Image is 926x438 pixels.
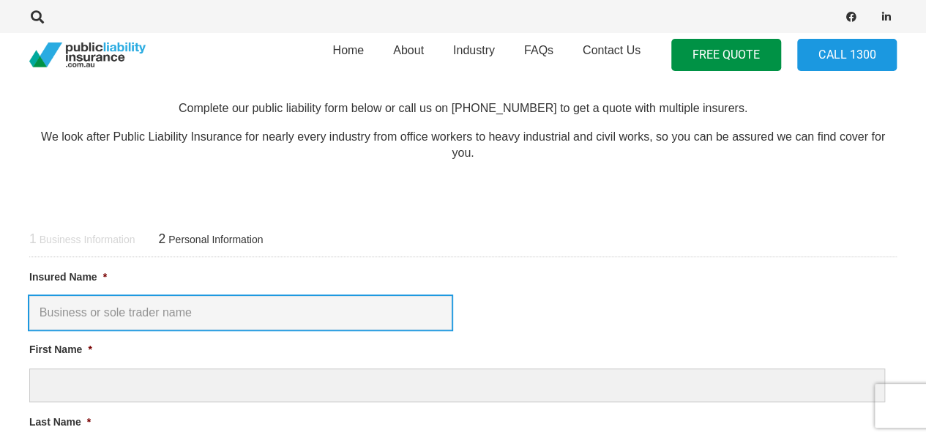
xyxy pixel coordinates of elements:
a: FREE QUOTE [671,39,781,72]
a: Home [318,29,378,81]
p: Complete our public liability form below or call us on [PHONE_NUMBER] to get a quote with multipl... [29,100,897,116]
a: FAQs [509,29,568,81]
span: About [393,44,424,56]
a: Industry [438,29,509,81]
a: Call 1300 [797,39,897,72]
a: About [378,29,438,81]
span: Home [332,44,364,56]
span: 2 [158,231,165,248]
label: Last Name [29,415,91,428]
label: Insured Name [29,270,107,283]
a: Facebook [841,7,862,27]
input: Business or sole trader name [29,296,452,330]
a: Contact Us [568,29,655,81]
span: 1 [29,231,37,248]
a: LinkedIn [876,7,897,27]
a: Search [23,10,52,23]
p: We look after Public Liability Insurance for nearly every industry from office workers to heavy i... [29,129,897,162]
span: Business Information [40,234,135,247]
span: Personal Information [168,234,263,247]
span: FAQs [524,44,553,56]
a: pli_logotransparent [29,42,146,68]
span: Industry [453,44,495,56]
label: First Name [29,343,92,356]
span: Contact Us [583,44,641,56]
